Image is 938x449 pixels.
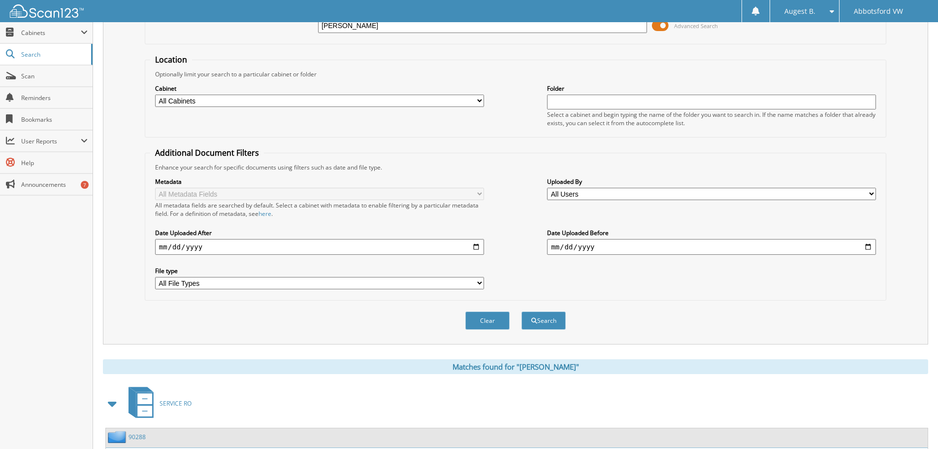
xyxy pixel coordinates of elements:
span: Bookmarks [21,115,88,124]
div: Matches found for "[PERSON_NAME]" [103,359,928,374]
span: Augest B. [784,8,815,14]
div: 7 [81,181,89,189]
span: Help [21,159,88,167]
span: Scan [21,72,88,80]
label: Metadata [155,177,484,186]
span: Announcements [21,180,88,189]
img: folder2.png [108,431,129,443]
span: Search [21,50,86,59]
button: Search [521,311,566,330]
label: File type [155,267,484,275]
label: Uploaded By [547,177,876,186]
label: Date Uploaded Before [547,229,876,237]
div: Select a cabinet and begin typing the name of the folder you want to search in. If the name match... [547,110,876,127]
input: end [547,239,876,255]
legend: Additional Document Filters [150,147,264,158]
span: SERVICE RO [160,399,192,408]
span: Reminders [21,94,88,102]
label: Folder [547,84,876,93]
div: Enhance your search for specific documents using filters such as date and file type. [150,163,881,172]
span: Abbotsford VW [854,8,903,14]
label: Cabinet [155,84,484,93]
span: Cabinets [21,29,81,37]
legend: Location [150,54,192,65]
a: SERVICE RO [123,384,192,423]
div: All metadata fields are searched by default. Select a cabinet with metadata to enable filtering b... [155,201,484,218]
a: here [259,209,271,218]
div: Optionally limit your search to a particular cabinet or folder [150,70,881,78]
a: 90288 [129,433,146,441]
span: Advanced Search [674,22,718,30]
label: Date Uploaded After [155,229,484,237]
img: scan123-logo-white.svg [10,4,84,18]
input: start [155,239,484,255]
span: User Reports [21,137,81,145]
iframe: Chat Widget [889,402,938,449]
button: Clear [465,311,510,330]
